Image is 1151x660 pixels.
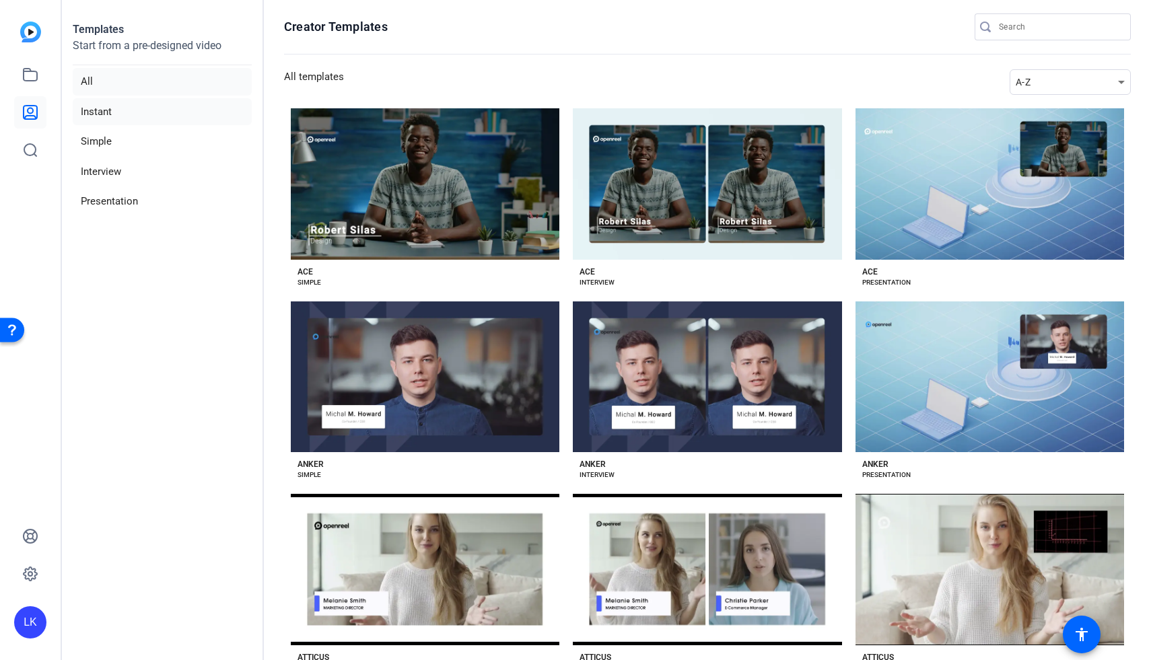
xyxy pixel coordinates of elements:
[999,19,1120,35] input: Search
[862,277,911,288] div: PRESENTATION
[284,19,388,35] h1: Creator Templates
[580,470,615,480] div: INTERVIEW
[862,459,888,470] div: ANKER
[73,38,252,65] p: Start from a pre-designed video
[1016,77,1031,87] span: A-Z
[73,68,252,96] li: All
[298,266,313,277] div: ACE
[862,470,911,480] div: PRESENTATION
[573,108,841,260] button: Template image
[573,301,841,453] button: Template image
[580,266,595,277] div: ACE
[580,277,615,288] div: INTERVIEW
[73,23,124,36] strong: Templates
[573,494,841,645] button: Template image
[73,188,252,215] li: Presentation
[856,301,1124,453] button: Template image
[291,301,559,453] button: Template image
[14,606,46,638] div: LK
[580,459,606,470] div: ANKER
[73,158,252,186] li: Interview
[298,470,321,480] div: SIMPLE
[291,108,559,260] button: Template image
[1074,626,1090,643] mat-icon: accessibility
[298,459,324,470] div: ANKER
[856,494,1124,645] button: Template image
[856,108,1124,260] button: Template image
[862,266,878,277] div: ACE
[298,277,321,288] div: SIMPLE
[73,128,252,155] li: Simple
[284,69,344,95] h3: All templates
[20,22,41,42] img: blue-gradient.svg
[291,494,559,645] button: Template image
[73,98,252,126] li: Instant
